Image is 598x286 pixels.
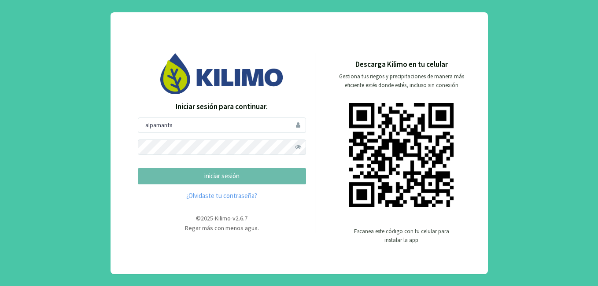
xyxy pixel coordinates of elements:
[138,117,306,133] input: Usuario
[215,214,231,222] span: Kilimo
[185,224,259,232] span: Regar más con menos agua.
[196,214,201,222] span: ©
[334,72,469,90] p: Gestiona tus riegos y precipitaciones de manera más eficiente estés donde estés, incluso sin cone...
[138,101,306,113] p: Iniciar sesión para continuar.
[145,171,299,181] p: iniciar sesión
[138,168,306,184] button: iniciar sesión
[201,214,213,222] span: 2025
[213,214,215,222] span: -
[355,59,448,70] p: Descarga Kilimo en tu celular
[231,214,233,222] span: -
[138,191,306,201] a: ¿Olvidaste tu contraseña?
[353,227,450,245] p: Escanea este código con tu celular para instalar la app
[233,214,247,222] span: v2.6.7
[349,103,454,207] img: qr code
[160,53,284,94] img: Image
